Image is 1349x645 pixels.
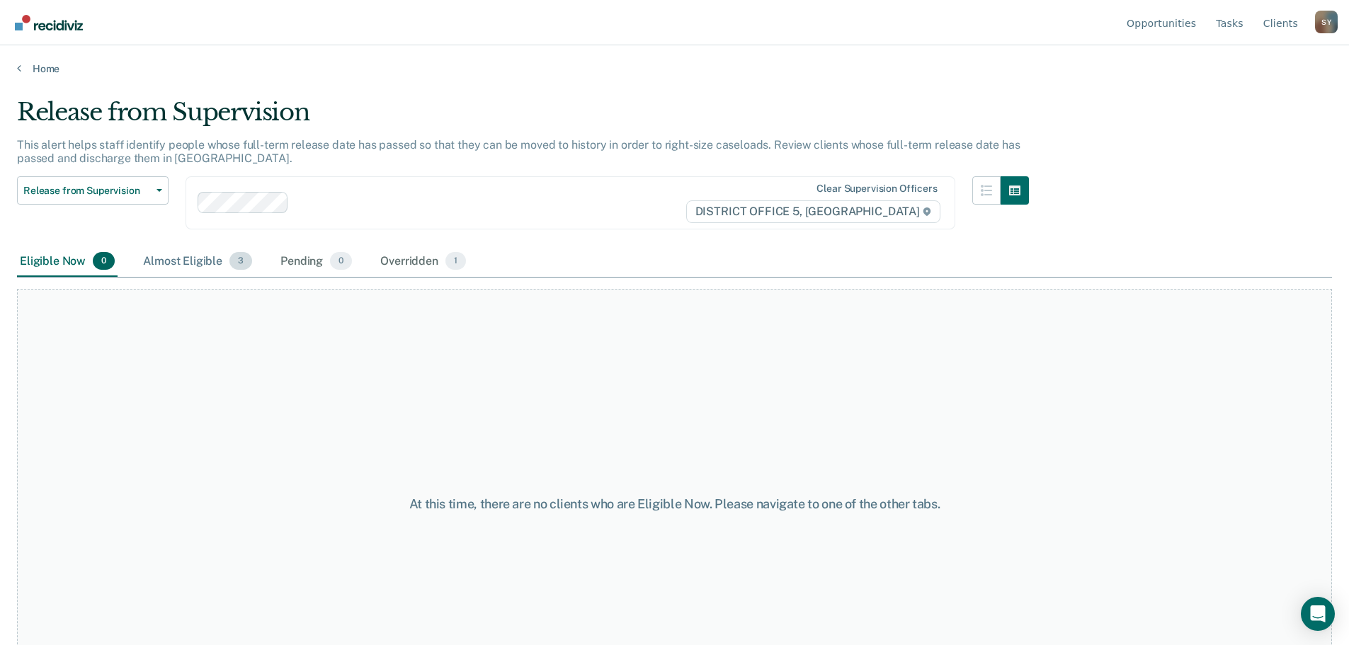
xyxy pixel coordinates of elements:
[229,252,252,270] span: 3
[17,246,118,278] div: Eligible Now0
[816,183,937,195] div: Clear supervision officers
[278,246,355,278] div: Pending0
[330,252,352,270] span: 0
[23,185,151,197] span: Release from Supervision
[17,98,1029,138] div: Release from Supervision
[17,176,169,205] button: Release from Supervision
[140,246,255,278] div: Almost Eligible3
[1301,597,1335,631] div: Open Intercom Messenger
[1315,11,1338,33] div: S Y
[346,496,1003,512] div: At this time, there are no clients who are Eligible Now. Please navigate to one of the other tabs.
[93,252,115,270] span: 0
[17,138,1020,165] p: This alert helps staff identify people whose full-term release date has passed so that they can b...
[1315,11,1338,33] button: Profile dropdown button
[15,15,83,30] img: Recidiviz
[445,252,466,270] span: 1
[17,62,1332,75] a: Home
[377,246,469,278] div: Overridden1
[686,200,940,223] span: DISTRICT OFFICE 5, [GEOGRAPHIC_DATA]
